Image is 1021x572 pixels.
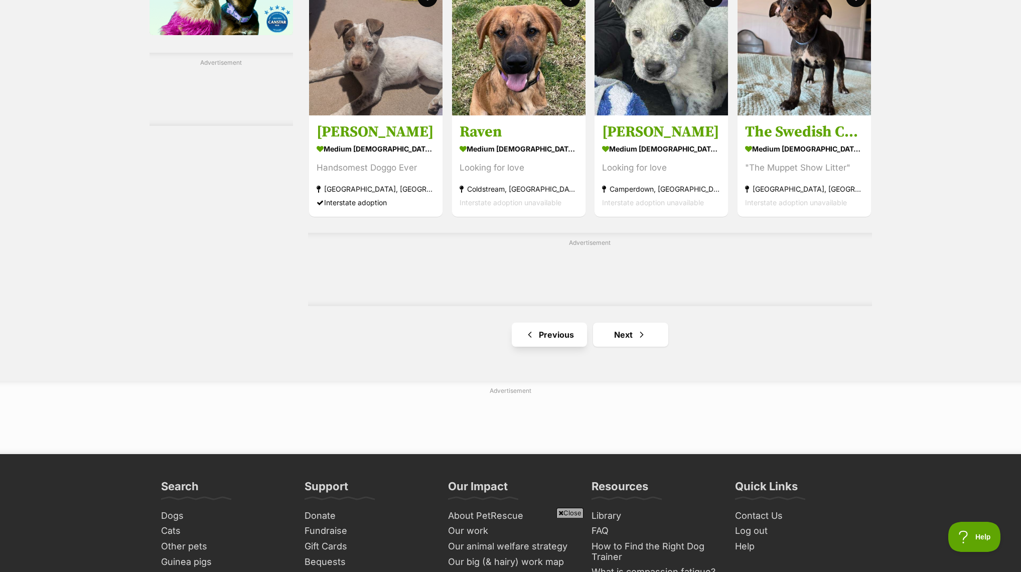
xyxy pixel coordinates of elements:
strong: [GEOGRAPHIC_DATA], [GEOGRAPHIC_DATA] [317,182,435,196]
strong: [GEOGRAPHIC_DATA], [GEOGRAPHIC_DATA] [745,182,863,196]
div: Interstate adoption [317,196,435,209]
a: Fundraise [301,523,434,539]
a: Help [731,539,864,554]
div: Looking for love [460,161,578,175]
a: Cats [157,523,290,539]
h3: Search [161,479,199,499]
a: Log out [731,523,864,539]
div: Advertisement [150,53,294,126]
a: Previous page [512,323,587,347]
a: [PERSON_NAME] medium [DEMOGRAPHIC_DATA] Dog Looking for love Camperdown, [GEOGRAPHIC_DATA] Inters... [595,115,728,217]
nav: Pagination [308,323,872,347]
strong: medium [DEMOGRAPHIC_DATA] Dog [745,141,863,156]
span: Interstate adoption unavailable [745,198,847,207]
span: Close [556,508,584,518]
a: Raven medium [DEMOGRAPHIC_DATA] Dog Looking for love Coldstream, [GEOGRAPHIC_DATA] Interstate ado... [452,115,586,217]
div: "The Muppet Show Litter" [745,161,863,175]
a: Guinea pigs [157,554,290,570]
div: Looking for love [602,161,720,175]
h3: Resources [592,479,648,499]
a: About PetRescue [444,508,577,524]
div: Handsomest Doggo Ever [317,161,435,175]
h3: [PERSON_NAME] [602,122,720,141]
a: The Swedish Chef medium [DEMOGRAPHIC_DATA] Dog "The Muppet Show Litter" [GEOGRAPHIC_DATA], [GEOGR... [738,115,871,217]
a: Dogs [157,508,290,524]
strong: medium [DEMOGRAPHIC_DATA] Dog [602,141,720,156]
a: Contact Us [731,508,864,524]
span: Interstate adoption unavailable [460,198,561,207]
strong: Camperdown, [GEOGRAPHIC_DATA] [602,182,720,196]
h3: Quick Links [735,479,798,499]
h3: Support [305,479,348,499]
a: Gift Cards [301,539,434,554]
a: Other pets [157,539,290,554]
h3: Raven [460,122,578,141]
h3: [PERSON_NAME] [317,122,435,141]
iframe: Help Scout Beacon - Open [948,522,1001,552]
h3: Our Impact [448,479,508,499]
h3: The Swedish Chef [745,122,863,141]
a: Bequests [301,554,434,570]
iframe: Advertisement [328,522,693,567]
div: Advertisement [308,233,872,306]
a: Donate [301,508,434,524]
strong: medium [DEMOGRAPHIC_DATA] Dog [460,141,578,156]
a: [PERSON_NAME] medium [DEMOGRAPHIC_DATA] Dog Handsomest Doggo Ever [GEOGRAPHIC_DATA], [GEOGRAPHIC_... [309,115,443,217]
a: Next page [593,323,668,347]
strong: medium [DEMOGRAPHIC_DATA] Dog [317,141,435,156]
span: Interstate adoption unavailable [602,198,704,207]
strong: Coldstream, [GEOGRAPHIC_DATA] [460,182,578,196]
a: Library [588,508,721,524]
